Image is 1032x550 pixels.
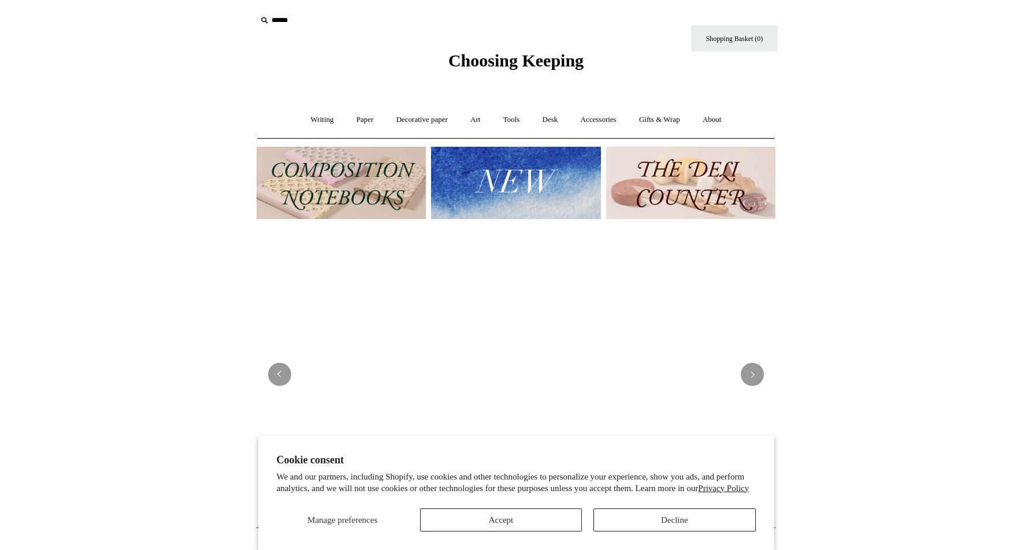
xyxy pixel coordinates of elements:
a: Art [460,105,491,135]
span: Manage preferences [307,515,377,525]
img: New.jpg__PID:f73bdf93-380a-4a35-bcfe-7823039498e1 [431,147,600,219]
span: Choosing Keeping [448,51,584,70]
button: Accept [420,508,582,532]
img: USA PSA .jpg__PID:33428022-6587-48b7-8b57-d7eefc91f15a [257,231,775,519]
img: 202302 Composition ledgers.jpg__PID:69722ee6-fa44-49dd-a067-31375e5d54ec [257,147,426,219]
a: Choosing Keeping [448,60,584,68]
a: Privacy Policy [698,484,749,493]
button: Decline [593,508,755,532]
a: Gifts & Wrap [629,105,691,135]
button: Previous [268,363,291,386]
a: Accessories [570,105,627,135]
a: About [692,105,732,135]
img: The Deli Counter [606,147,775,219]
button: Next [741,363,764,386]
a: Decorative paper [386,105,458,135]
a: Desk [532,105,569,135]
a: Paper [346,105,384,135]
a: Shopping Basket (0) [691,25,778,51]
p: We and our partners, including Shopify, use cookies and other technologies to personalize your ex... [277,471,756,494]
a: Tools [493,105,530,135]
h2: Cookie consent [277,454,756,466]
a: Writing [300,105,344,135]
button: Manage preferences [277,508,409,532]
